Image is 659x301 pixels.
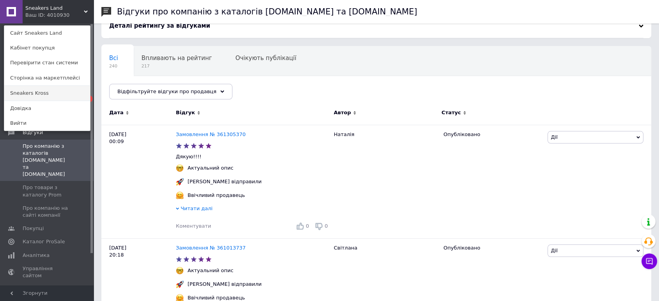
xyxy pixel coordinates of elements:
[109,55,118,62] span: Всі
[334,109,351,116] span: Автор
[101,125,176,238] div: [DATE] 00:09
[117,89,216,94] span: Відфільтруйте відгуки про продавця
[109,109,124,116] span: Дата
[4,71,90,85] a: Сторінка на маркетплейсі
[186,281,264,288] div: [PERSON_NAME] відправили
[4,101,90,116] a: Довідка
[236,55,296,62] span: Очікують публікації
[109,22,210,29] span: Деталі рейтингу за відгуками
[117,7,417,16] h1: Відгуки про компанію з каталогів [DOMAIN_NAME] та [DOMAIN_NAME]
[142,55,212,62] span: Впливають на рейтинг
[551,134,558,140] span: Дії
[641,253,657,269] button: Чат з покупцем
[109,22,643,30] div: Деталі рейтингу за відгуками
[186,267,236,274] div: Актуальний опис
[23,205,72,219] span: Про компанію на сайті компанії
[176,267,184,274] img: :nerd_face:
[176,223,211,230] div: Коментувати
[4,86,90,101] a: Sneakers Kross
[306,223,309,229] span: 0
[176,223,211,229] span: Коментувати
[176,109,195,116] span: Відгук
[25,12,58,19] div: Ваш ID: 4010930
[443,131,541,138] div: Опубліковано
[109,84,188,91] span: Опубліковані без комен...
[23,143,72,178] span: Про компанію з каталогів [DOMAIN_NAME] та [DOMAIN_NAME]
[176,245,246,251] a: Замовлення № 361013737
[176,153,330,160] p: Дякую!!!!
[176,178,184,186] img: :rocket:
[176,205,330,214] div: Читати далі
[25,5,84,12] span: Sneakers Land
[176,131,246,137] a: Замовлення № 361305370
[176,164,184,172] img: :nerd_face:
[101,76,204,106] div: Опубліковані без коментаря
[4,41,90,55] a: Кабінет покупця
[186,165,236,172] div: Актуальний опис
[176,191,184,199] img: :hugging_face:
[325,223,328,229] span: 0
[23,129,43,136] span: Відгуки
[551,248,558,253] span: Дії
[186,178,264,185] div: [PERSON_NAME] відправили
[443,244,541,251] div: Опубліковано
[23,265,72,279] span: Управління сайтом
[109,63,118,69] span: 240
[330,125,439,238] div: Наталія
[441,109,461,116] span: Статус
[23,225,44,232] span: Покупці
[4,26,90,41] a: Сайт Sneakers Land
[142,63,212,69] span: 217
[4,116,90,131] a: Вийти
[181,205,213,211] span: Читати далі
[23,184,72,198] span: Про товари з каталогу Prom
[23,238,65,245] span: Каталог ProSale
[23,252,50,259] span: Аналітика
[186,192,247,199] div: Ввічливий продавець
[4,55,90,70] a: Перевірити стан системи
[176,280,184,288] img: :rocket:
